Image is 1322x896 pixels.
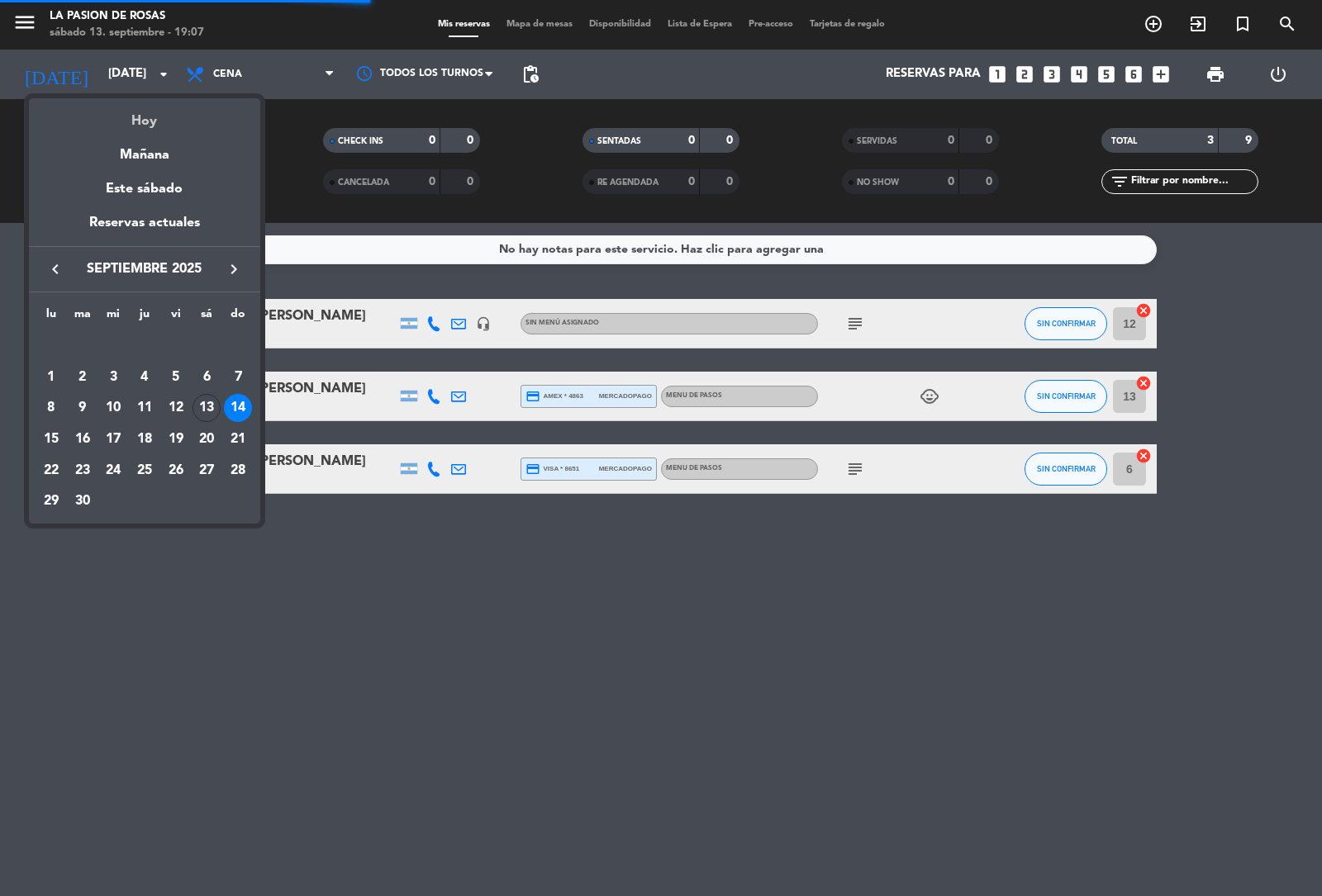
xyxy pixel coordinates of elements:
[67,486,98,518] td: 30 de septiembre de 2025
[99,457,127,485] div: 24
[219,258,249,280] button: keyboard_arrow_right
[193,363,221,391] div: 6
[131,363,159,391] div: 4
[36,393,67,424] td: 8 de septiembre de 2025
[69,487,97,515] div: 30
[192,305,223,330] th: sábado
[67,305,98,330] th: martes
[36,305,67,330] th: lunes
[222,424,254,455] td: 21 de septiembre de 2025
[36,424,67,455] td: 15 de septiembre de 2025
[37,394,65,422] div: 8
[129,362,160,393] td: 4 de septiembre de 2025
[162,394,190,422] div: 12
[129,393,160,424] td: 11 de septiembre de 2025
[224,259,244,279] i: keyboard_arrow_right
[129,424,160,455] td: 18 de septiembre de 2025
[69,425,97,453] div: 16
[97,393,129,424] td: 10 de septiembre de 2025
[193,457,221,485] div: 27
[97,362,129,393] td: 3 de septiembre de 2025
[160,305,192,330] th: viernes
[193,394,221,422] div: 13
[37,457,65,485] div: 22
[131,425,159,453] div: 18
[29,212,260,246] div: Reservas actuales
[29,132,260,166] div: Mañana
[192,455,223,486] td: 27 de septiembre de 2025
[69,394,97,422] div: 9
[129,455,160,486] td: 25 de septiembre de 2025
[37,363,65,391] div: 1
[36,486,67,518] td: 29 de septiembre de 2025
[37,487,65,515] div: 29
[97,424,129,455] td: 17 de septiembre de 2025
[99,425,127,453] div: 17
[70,258,219,280] span: septiembre 2025
[67,455,98,486] td: 23 de septiembre de 2025
[192,362,223,393] td: 6 de septiembre de 2025
[36,330,254,362] td: SEP.
[97,305,129,330] th: miércoles
[99,394,127,422] div: 10
[131,394,159,422] div: 11
[224,363,252,391] div: 7
[36,362,67,393] td: 1 de septiembre de 2025
[192,424,223,455] td: 20 de septiembre de 2025
[67,424,98,455] td: 16 de septiembre de 2025
[162,457,190,485] div: 26
[222,305,254,330] th: domingo
[193,425,221,453] div: 20
[67,362,98,393] td: 2 de septiembre de 2025
[224,425,252,453] div: 21
[222,455,254,486] td: 28 de septiembre de 2025
[222,362,254,393] td: 7 de septiembre de 2025
[160,455,192,486] td: 26 de septiembre de 2025
[224,394,252,422] div: 14
[160,393,192,424] td: 12 de septiembre de 2025
[160,362,192,393] td: 5 de septiembre de 2025
[45,259,65,279] i: keyboard_arrow_left
[36,455,67,486] td: 22 de septiembre de 2025
[40,258,70,280] button: keyboard_arrow_left
[162,425,190,453] div: 19
[29,98,260,132] div: Hoy
[69,457,97,485] div: 23
[131,457,159,485] div: 25
[162,363,190,391] div: 5
[37,425,65,453] div: 15
[129,305,160,330] th: jueves
[67,393,98,424] td: 9 de septiembre de 2025
[97,455,129,486] td: 24 de septiembre de 2025
[29,166,260,212] div: Este sábado
[99,363,127,391] div: 3
[192,393,223,424] td: 13 de septiembre de 2025
[69,363,97,391] div: 2
[224,457,252,485] div: 28
[160,424,192,455] td: 19 de septiembre de 2025
[222,393,254,424] td: 14 de septiembre de 2025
